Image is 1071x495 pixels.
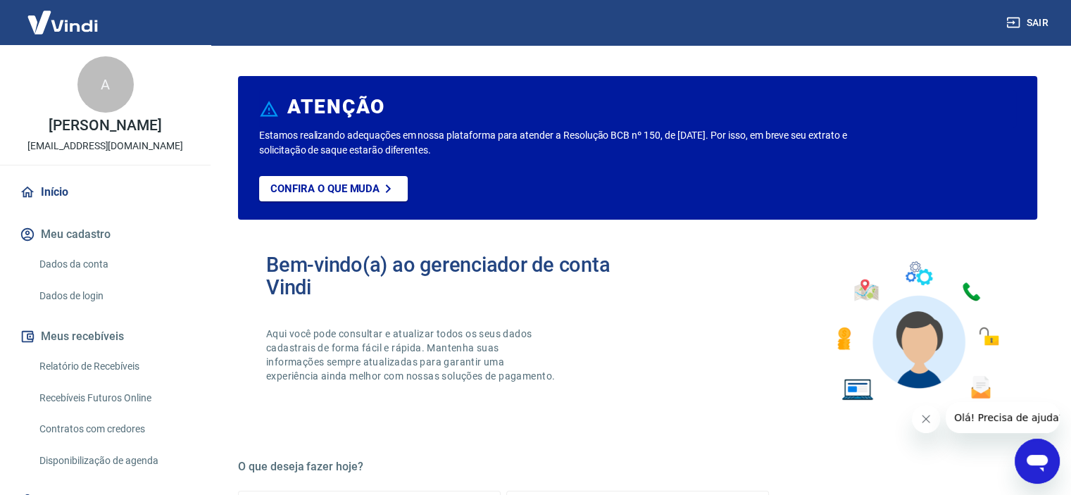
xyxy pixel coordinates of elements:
[17,1,108,44] img: Vindi
[270,182,380,195] p: Confira o que muda
[238,460,1037,474] h5: O que deseja fazer hoje?
[34,446,194,475] a: Disponibilização de agenda
[259,176,408,201] a: Confira o que muda
[77,56,134,113] div: A
[825,253,1009,409] img: Imagem de um avatar masculino com diversos icones exemplificando as funcionalidades do gerenciado...
[946,402,1060,433] iframe: Mensagem da empresa
[34,250,194,279] a: Dados da conta
[34,384,194,413] a: Recebíveis Futuros Online
[1015,439,1060,484] iframe: Botão para abrir a janela de mensagens
[8,10,118,21] span: Olá! Precisa de ajuda?
[259,128,865,158] p: Estamos realizando adequações em nossa plataforma para atender a Resolução BCB nº 150, de [DATE]....
[266,327,558,383] p: Aqui você pode consultar e atualizar todos os seus dados cadastrais de forma fácil e rápida. Mant...
[17,177,194,208] a: Início
[34,415,194,444] a: Contratos com credores
[27,139,183,153] p: [EMAIL_ADDRESS][DOMAIN_NAME]
[287,100,385,114] h6: ATENÇÃO
[17,321,194,352] button: Meus recebíveis
[17,219,194,250] button: Meu cadastro
[266,253,638,299] h2: Bem-vindo(a) ao gerenciador de conta Vindi
[34,352,194,381] a: Relatório de Recebíveis
[49,118,161,133] p: [PERSON_NAME]
[34,282,194,311] a: Dados de login
[1003,10,1054,36] button: Sair
[912,405,940,433] iframe: Fechar mensagem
